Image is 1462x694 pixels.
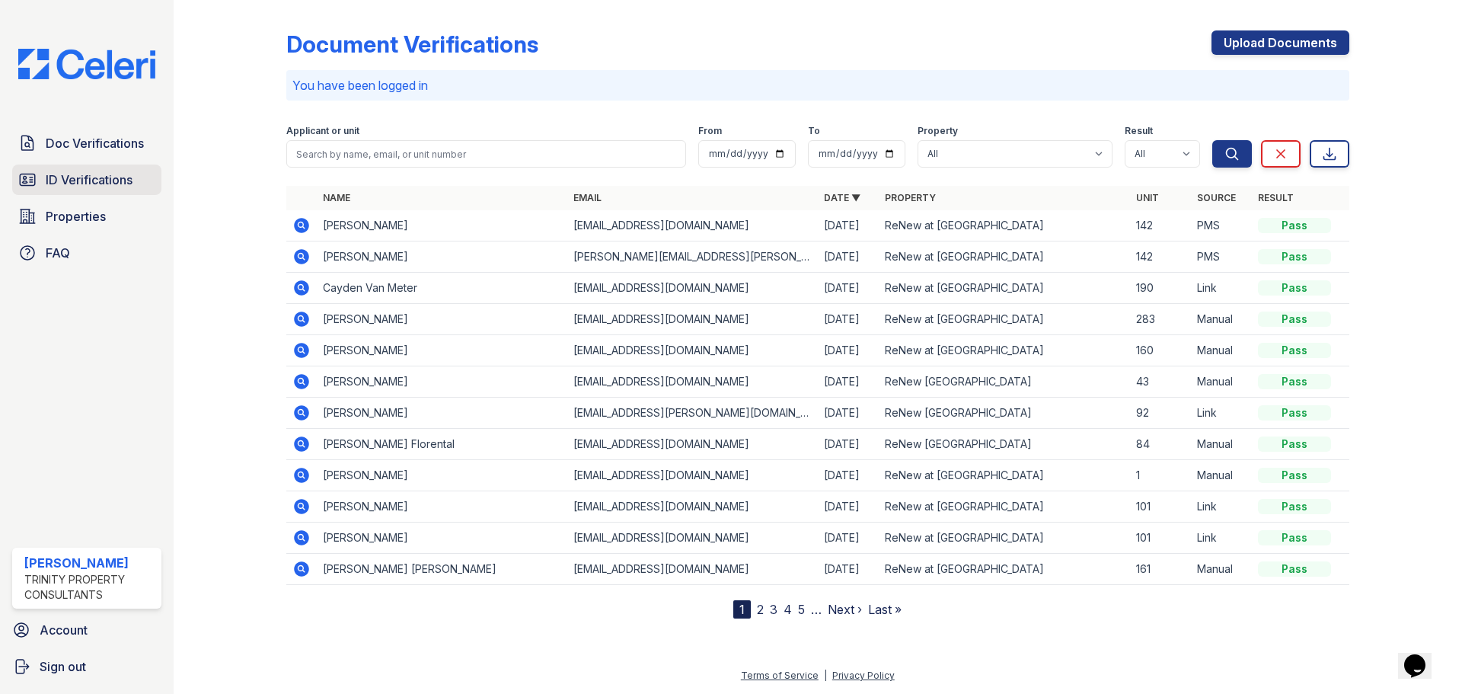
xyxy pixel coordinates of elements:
[12,128,161,158] a: Doc Verifications
[292,76,1343,94] p: You have been logged in
[824,192,860,203] a: Date ▼
[1191,366,1252,398] td: Manual
[784,602,792,617] a: 4
[1258,437,1331,452] div: Pass
[317,210,567,241] td: [PERSON_NAME]
[12,238,161,268] a: FAQ
[1130,335,1191,366] td: 160
[317,554,567,585] td: [PERSON_NAME] [PERSON_NAME]
[818,429,879,460] td: [DATE]
[1258,192,1294,203] a: Result
[818,366,879,398] td: [DATE]
[1258,374,1331,389] div: Pass
[1191,460,1252,491] td: Manual
[879,398,1129,429] td: ReNew [GEOGRAPHIC_DATA]
[1191,335,1252,366] td: Manual
[40,621,88,639] span: Account
[879,241,1129,273] td: ReNew at [GEOGRAPHIC_DATA]
[1130,554,1191,585] td: 161
[818,491,879,523] td: [DATE]
[1130,304,1191,335] td: 283
[46,207,106,225] span: Properties
[885,192,936,203] a: Property
[1191,273,1252,304] td: Link
[567,366,818,398] td: [EMAIL_ADDRESS][DOMAIN_NAME]
[818,554,879,585] td: [DATE]
[798,602,805,617] a: 5
[317,241,567,273] td: [PERSON_NAME]
[567,273,818,304] td: [EMAIL_ADDRESS][DOMAIN_NAME]
[6,651,168,682] a: Sign out
[323,192,350,203] a: Name
[317,273,567,304] td: Cayden Van Meter
[46,244,70,262] span: FAQ
[317,366,567,398] td: [PERSON_NAME]
[573,192,602,203] a: Email
[808,125,820,137] label: To
[317,429,567,460] td: [PERSON_NAME] Florental
[1191,210,1252,241] td: PMS
[1191,491,1252,523] td: Link
[818,273,879,304] td: [DATE]
[1258,343,1331,358] div: Pass
[1130,491,1191,523] td: 101
[918,125,958,137] label: Property
[1258,468,1331,483] div: Pass
[1191,241,1252,273] td: PMS
[879,273,1129,304] td: ReNew at [GEOGRAPHIC_DATA]
[818,523,879,554] td: [DATE]
[1258,499,1331,514] div: Pass
[317,335,567,366] td: [PERSON_NAME]
[1136,192,1159,203] a: Unit
[1130,366,1191,398] td: 43
[567,304,818,335] td: [EMAIL_ADDRESS][DOMAIN_NAME]
[1191,429,1252,460] td: Manual
[12,201,161,232] a: Properties
[1398,633,1447,679] iframe: chat widget
[1258,405,1331,421] div: Pass
[828,602,862,617] a: Next ›
[317,491,567,523] td: [PERSON_NAME]
[879,366,1129,398] td: ReNew [GEOGRAPHIC_DATA]
[567,429,818,460] td: [EMAIL_ADDRESS][DOMAIN_NAME]
[879,523,1129,554] td: ReNew at [GEOGRAPHIC_DATA]
[1130,523,1191,554] td: 101
[286,30,538,58] div: Document Verifications
[1130,273,1191,304] td: 190
[567,554,818,585] td: [EMAIL_ADDRESS][DOMAIN_NAME]
[1211,30,1349,55] a: Upload Documents
[1191,304,1252,335] td: Manual
[6,49,168,79] img: CE_Logo_Blue-a8612792a0a2168367f1c8372b55b34899dd931a85d93a1a3d3e32e68fde9ad4.png
[1125,125,1153,137] label: Result
[879,304,1129,335] td: ReNew at [GEOGRAPHIC_DATA]
[46,134,144,152] span: Doc Verifications
[818,304,879,335] td: [DATE]
[567,398,818,429] td: [EMAIL_ADDRESS][PERSON_NAME][DOMAIN_NAME]
[46,171,132,189] span: ID Verifications
[741,670,819,681] a: Terms of Service
[12,165,161,195] a: ID Verifications
[879,460,1129,491] td: ReNew at [GEOGRAPHIC_DATA]
[40,657,86,676] span: Sign out
[824,670,827,681] div: |
[24,572,155,603] div: Trinity Property Consultants
[1258,312,1331,327] div: Pass
[1258,249,1331,264] div: Pass
[818,335,879,366] td: [DATE]
[733,600,751,619] div: 1
[317,304,567,335] td: [PERSON_NAME]
[879,429,1129,460] td: ReNew [GEOGRAPHIC_DATA]
[818,398,879,429] td: [DATE]
[286,125,359,137] label: Applicant or unit
[818,460,879,491] td: [DATE]
[317,398,567,429] td: [PERSON_NAME]
[24,554,155,572] div: [PERSON_NAME]
[868,602,902,617] a: Last »
[567,335,818,366] td: [EMAIL_ADDRESS][DOMAIN_NAME]
[770,602,777,617] a: 3
[818,210,879,241] td: [DATE]
[286,140,686,168] input: Search by name, email, or unit number
[1191,554,1252,585] td: Manual
[1197,192,1236,203] a: Source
